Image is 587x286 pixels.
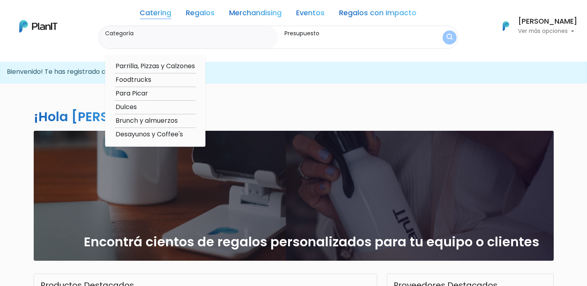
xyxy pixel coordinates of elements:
option: Parrilla, Pizzas y Calzones [115,61,196,71]
div: ¿Necesitás ayuda? [41,8,116,23]
h2: Encontrá cientos de regalos personalizados para tu equipo o clientes [84,234,539,249]
a: Regalos con Impacto [339,10,416,19]
a: Catering [140,10,171,19]
option: Foodtrucks [115,75,196,85]
option: Desayunos y Coffee's [115,130,196,140]
img: PlanIt Logo [19,20,57,32]
a: Eventos [296,10,325,19]
option: Dulces [115,102,196,112]
h6: [PERSON_NAME] [518,18,577,25]
label: Categoría [105,29,275,38]
a: Merchandising [229,10,282,19]
label: Presupuesto [284,29,418,38]
img: search_button-432b6d5273f82d61273b3651a40e1bd1b912527efae98b1b7a1b2c0702e16a8d.svg [447,34,453,41]
button: PlanIt Logo [PERSON_NAME] Ver más opciones [492,16,577,37]
option: Brunch y almuerzos [115,116,196,126]
h2: ¡Hola [PERSON_NAME]! [34,108,186,126]
p: Ver más opciones [518,28,577,34]
a: Regalos [186,10,215,19]
option: Para Picar [115,89,196,99]
img: PlanIt Logo [497,17,515,35]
